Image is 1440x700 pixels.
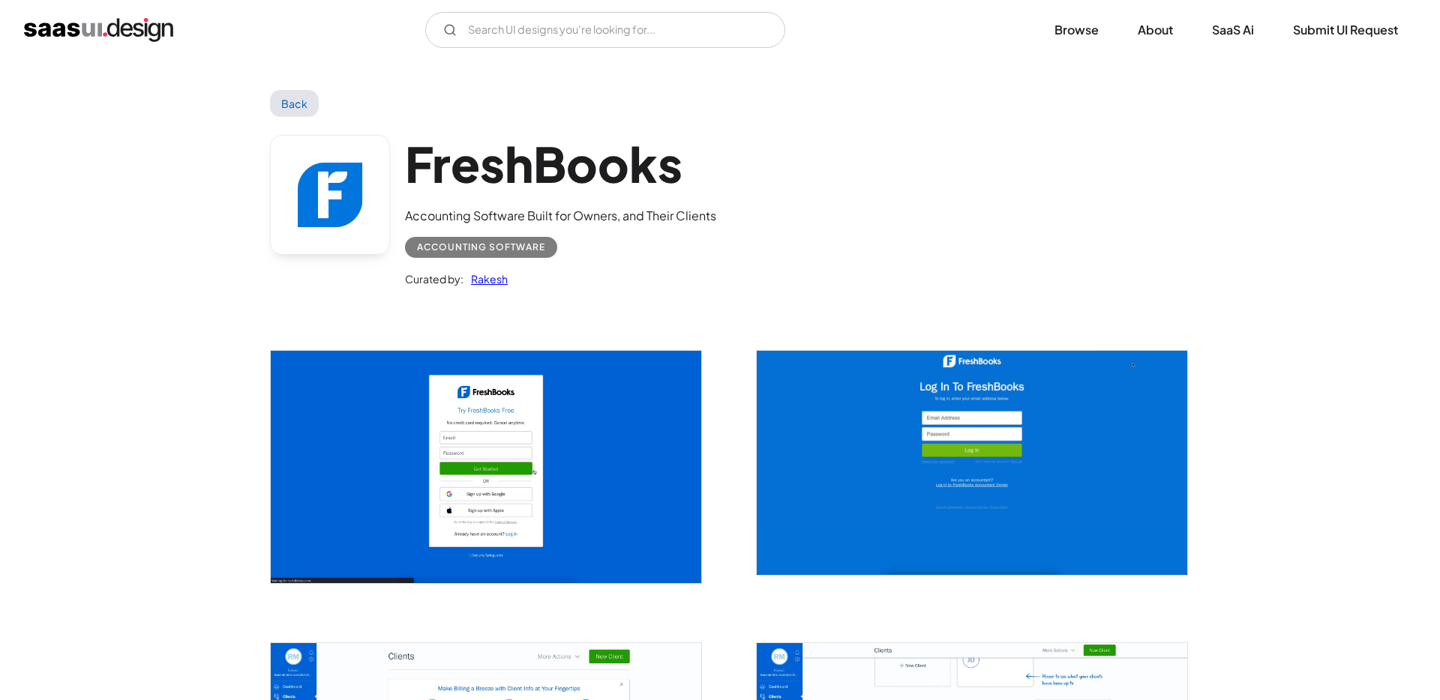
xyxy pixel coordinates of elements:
a: open lightbox [757,351,1187,574]
a: Submit UI Request [1275,13,1416,46]
a: Back [270,90,319,117]
a: home [24,18,173,42]
img: 6036079a8467b444d0e8db3b_FreshBooks%20sign%20up.jpg [271,351,701,583]
form: Email Form [425,12,785,48]
h1: FreshBooks [405,135,716,193]
div: Accounting Software Built for Owners, and Their Clients [405,207,716,225]
input: Search UI designs you're looking for... [425,12,785,48]
a: open lightbox [271,351,701,583]
a: Browse [1036,13,1117,46]
a: About [1120,13,1191,46]
a: SaaS Ai [1194,13,1272,46]
a: Rakesh [463,270,508,288]
div: Accounting Software [417,238,545,256]
img: 6036079aa5f2a9500ad1b0d2_FreshBooks%20login.jpg [757,351,1187,574]
div: Curated by: [405,270,463,288]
